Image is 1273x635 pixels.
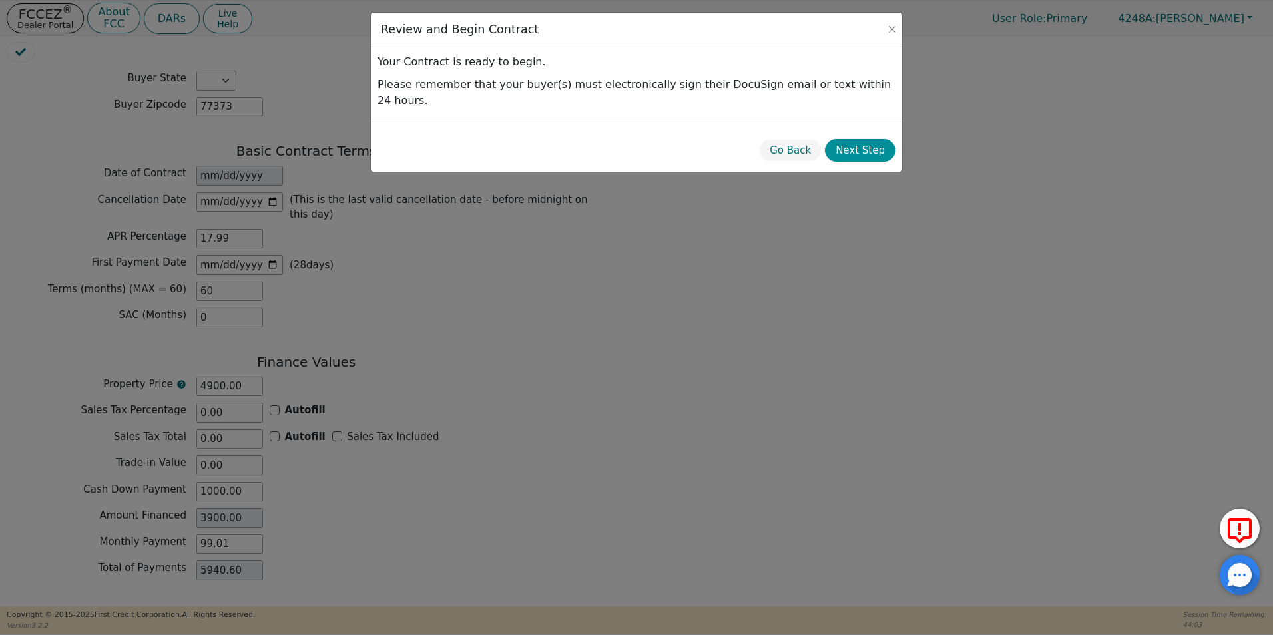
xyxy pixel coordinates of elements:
[381,23,539,37] h3: Review and Begin Contract
[1220,509,1260,548] button: Report Error to FCC
[378,77,895,108] p: Please remember that your buyer(s) must electronically sign their DocuSign email or text within 2...
[825,139,895,162] button: Next Step
[759,139,822,162] button: Go Back
[378,54,895,70] p: Your Contract is ready to begin.
[886,23,899,36] button: Close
